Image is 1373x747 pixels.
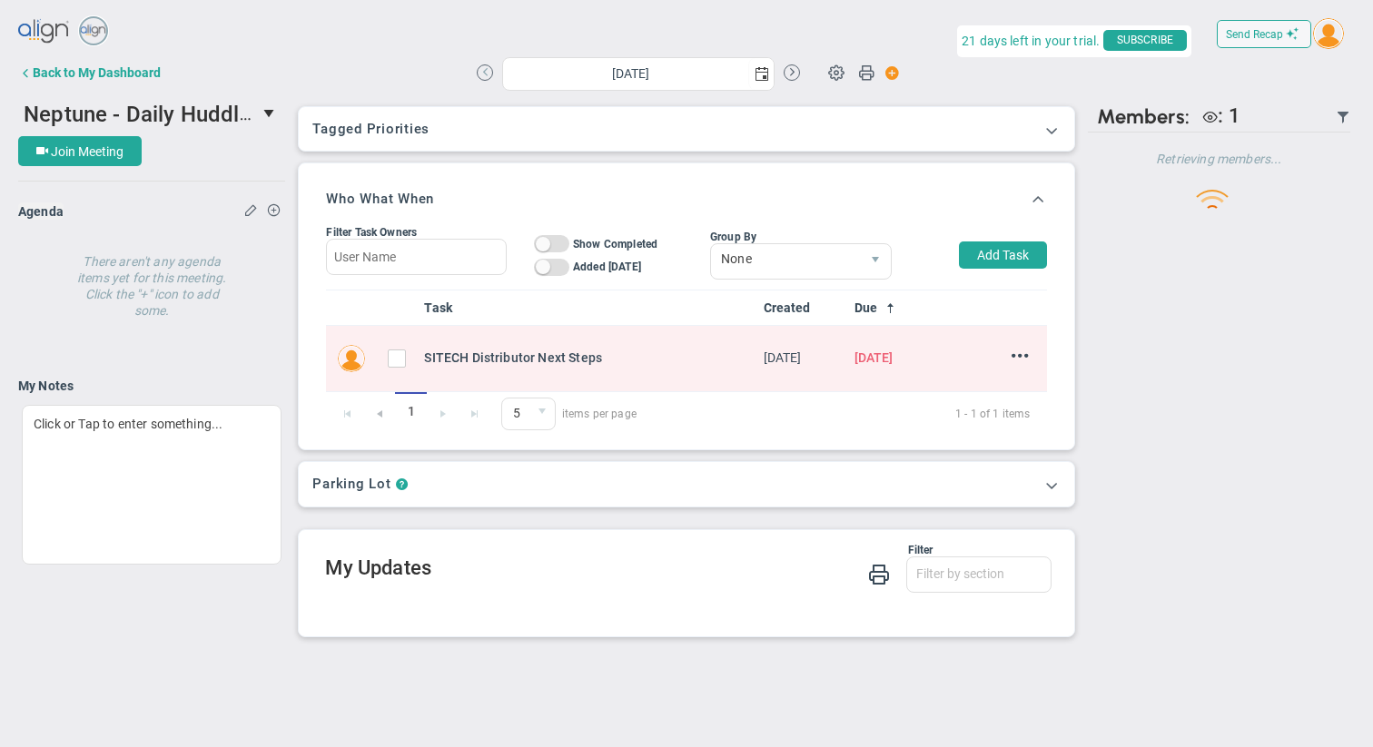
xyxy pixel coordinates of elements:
span: select [860,244,891,279]
span: None [711,244,860,275]
span: Neptune - Daily Huddle [24,99,252,127]
span: : [1218,104,1223,127]
div: Group By [710,231,892,243]
span: 0 [501,398,556,430]
span: SUBSCRIBE [1103,30,1187,51]
a: Task [424,300,748,315]
h2: My Updates [325,556,1051,583]
div: SITECH Distributor Next Steps [424,348,748,368]
span: 1 - 1 of 1 items [658,403,1031,425]
h3: Parking Lot [312,476,390,493]
input: Filter by section [907,557,1051,590]
span: 1 [1229,104,1240,127]
h4: There aren't any agenda items yet for this meeting. Click the "+" icon to add some. [72,241,232,319]
span: select [748,58,774,90]
h3: Who What When [326,191,434,207]
span: Send Recap [1226,28,1283,41]
button: Back to My Dashboard [18,54,161,91]
img: align-logo.svg [18,14,71,50]
span: select [256,98,285,129]
span: 5 [502,398,528,429]
span: Join Meeting [51,144,123,159]
span: Agenda [18,204,64,219]
span: Filter Updated Members [1336,110,1350,124]
span: select [528,398,555,429]
div: Click or Tap to enter something... [22,405,282,565]
span: 1 [395,392,427,431]
span: Members: [1097,104,1190,129]
div: Back to My Dashboard [33,65,161,80]
div: Tue Apr 15 2025 07:09:04 GMT+0100 (British Summer Time) [764,348,840,368]
span: Added [DATE] [573,260,641,273]
input: User Name [326,239,506,275]
span: items per page [501,398,637,430]
button: Join Meeting [18,136,142,166]
span: Show Completed [573,238,657,251]
span: Print Huddle [858,64,874,89]
img: Neil Dearing [338,345,365,372]
span: Action Button [876,61,900,85]
div: Filter Task Owners [326,226,506,239]
div: Craig Churchill is a Viewer. [1194,104,1240,129]
span: [DATE] [854,350,894,365]
button: Send Recap [1217,20,1311,48]
a: Due [854,300,931,315]
a: Created [764,300,840,315]
span: Print My Huddle Updates [868,562,890,585]
span: 21 days left in your trial. [962,30,1100,53]
button: Add Task [959,241,1047,269]
h4: Retrieving members... [1088,151,1350,167]
img: 204746.Person.photo [1313,18,1344,49]
h3: Tagged Priorities [312,121,1060,137]
span: Huddle Settings [819,54,854,89]
h4: My Notes [18,378,285,394]
div: Filter [325,544,933,556]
